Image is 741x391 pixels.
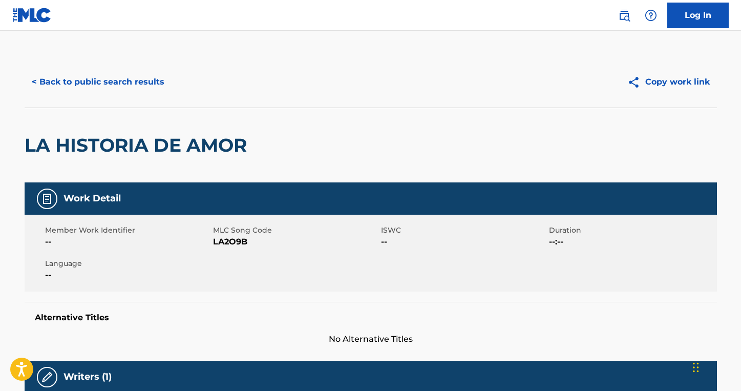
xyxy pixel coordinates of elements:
button: < Back to public search results [25,69,172,95]
h5: Alternative Titles [35,313,707,323]
h5: Writers (1) [63,371,112,383]
span: Language [45,258,210,269]
h5: Work Detail [63,193,121,204]
h2: LA HISTORIA DE AMOR [25,134,252,157]
span: LA2O9B [213,236,378,248]
button: Copy work link [620,69,717,95]
img: help [645,9,657,22]
img: Work Detail [41,193,53,205]
img: Copy work link [627,76,645,89]
img: MLC Logo [12,8,52,23]
a: Public Search [614,5,634,26]
span: No Alternative Titles [25,333,717,345]
span: -- [381,236,546,248]
div: Drag [693,352,699,383]
span: ISWC [381,225,546,236]
span: -- [45,269,210,281]
a: Log In [667,3,729,28]
span: Duration [549,225,714,236]
div: Help [641,5,661,26]
iframe: Chat Widget [690,342,741,391]
img: Writers [41,371,53,383]
span: Member Work Identifier [45,225,210,236]
span: -- [45,236,210,248]
span: MLC Song Code [213,225,378,236]
span: --:-- [549,236,714,248]
img: search [618,9,630,22]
